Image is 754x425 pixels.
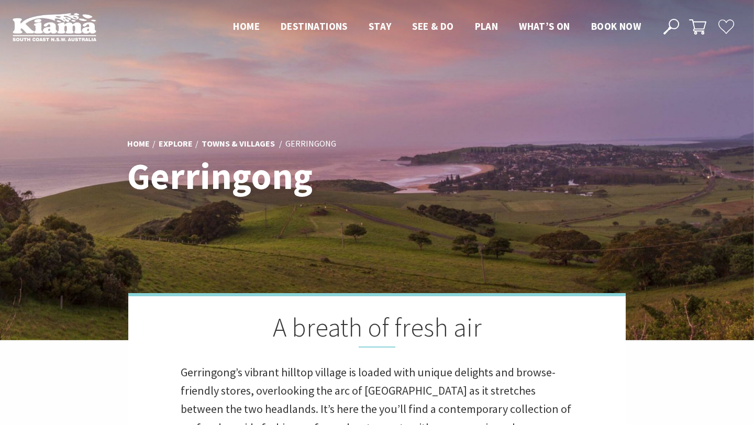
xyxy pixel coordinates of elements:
[13,13,96,41] img: Kiama Logo
[285,137,336,151] li: Gerringong
[412,20,453,32] span: See & Do
[181,312,573,348] h2: A breath of fresh air
[127,138,150,150] a: Home
[202,138,275,150] a: Towns & Villages
[475,20,498,32] span: Plan
[127,156,423,196] h1: Gerringong
[159,138,193,150] a: Explore
[223,18,651,36] nav: Main Menu
[519,20,570,32] span: What’s On
[369,20,392,32] span: Stay
[281,20,348,32] span: Destinations
[233,20,260,32] span: Home
[591,20,641,32] span: Book now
